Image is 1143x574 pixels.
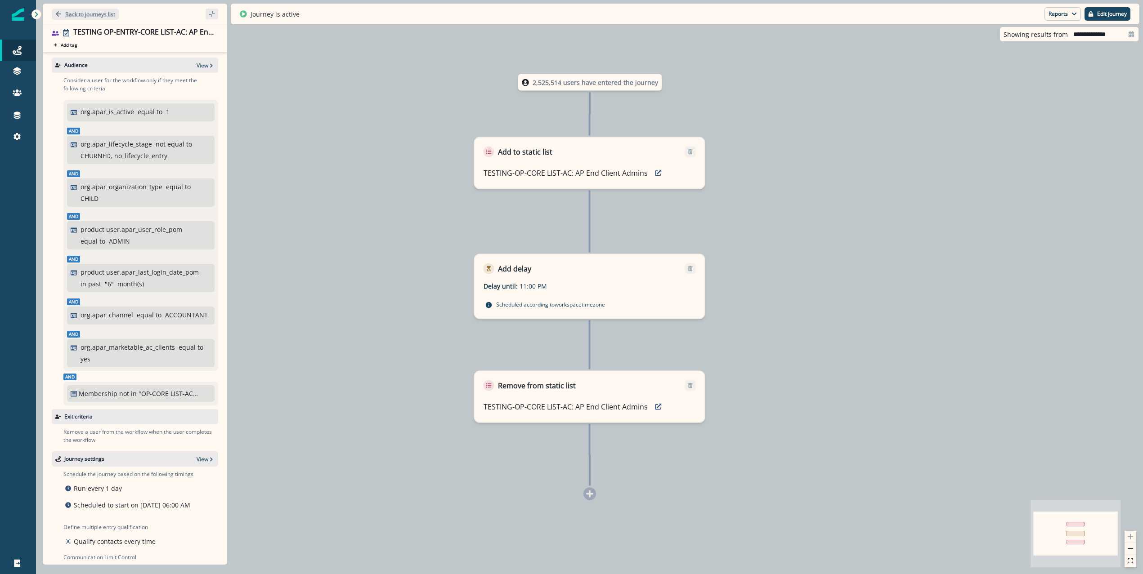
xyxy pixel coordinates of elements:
div: 2,525,514 users have entered the journey [503,74,676,91]
p: CHURNED, no_lifecycle_entry [81,151,167,160]
span: And [67,170,80,177]
p: org.apar_organization_type [81,182,162,191]
p: product user.apar_user_role_pom [81,225,182,234]
div: TESTING OP-ENTRY-CORE LIST-AC: AP End Client Admins [73,28,215,38]
button: Edit journey [1085,7,1130,21]
button: sidebar collapse toggle [206,9,218,19]
button: fit view [1125,555,1136,567]
p: Scheduled to start on [DATE] 06:00 AM [74,500,190,510]
span: And [67,213,80,220]
button: zoom out [1125,543,1136,555]
button: View [197,62,215,69]
p: Remove a user from the workflow when the user completes the workflow [63,428,218,444]
p: " 6 " [105,279,114,289]
p: Exit criteria [64,413,93,421]
p: in past [81,279,101,289]
p: product user.apar_last_login_date_pom [81,267,199,277]
p: Journey settings [64,455,104,463]
p: org.apar_lifecycle_stage [81,139,152,149]
p: equal to [81,236,105,246]
button: preview [651,400,666,414]
p: Schedule the journey based on the following timings [63,470,193,478]
p: Delay until: [484,281,520,291]
span: And [67,298,80,305]
span: And [67,331,80,338]
p: ADMIN [109,236,130,246]
div: Remove from static listRemoveTESTING-OP-CORE LIST-AC: AP End Client Adminspreview [474,371,705,423]
p: Consider a user for the workflow only if they meet the following criteria [63,76,218,93]
p: equal to [166,182,191,191]
span: And [63,374,76,380]
p: Define multiple entry qualification [63,523,157,531]
p: Edit journey [1097,11,1127,17]
p: Add delay [498,263,531,274]
p: org.apar_is_active [81,107,134,116]
p: View [197,62,208,69]
p: 2,525,514 users have entered the journey [533,78,658,87]
button: Add tag [52,41,79,49]
p: Add to static list [498,147,552,157]
p: not equal to [156,139,192,149]
p: Communication Limit Control [63,553,218,561]
p: TESTING-OP-CORE LIST-AC: AP End Client Admins [484,401,648,412]
p: View [197,455,208,463]
p: not in [119,389,137,398]
p: Membership [79,389,117,398]
p: Add tag [61,42,77,48]
button: preview [651,166,666,180]
p: Remove from static list [498,380,576,391]
span: And [67,256,80,263]
p: CHILD [81,194,99,203]
p: Scheduled according to workspace timezone [496,300,605,309]
p: ACCOUNTANT [165,310,208,320]
p: 1 [166,107,170,116]
button: Go back [52,9,119,20]
p: yes [81,354,90,364]
p: equal to [179,343,203,352]
p: 11:00 PM [520,281,632,291]
p: org.apar_marketable_ac_clients [81,343,175,352]
p: Back to journeys list [65,10,115,18]
div: Add delayRemoveDelay until:11:00 PMScheduled according toworkspacetimezone [474,254,705,319]
div: Add to static listRemoveTESTING-OP-CORE LIST-AC: AP End Client Adminspreview [474,137,705,189]
button: View [197,455,215,463]
p: month(s) [117,279,144,289]
p: Run every 1 day [74,484,122,493]
p: Showing results from [1004,30,1068,39]
p: equal to [137,310,161,320]
img: Inflection [12,8,24,21]
p: Qualify contacts every time [74,537,156,546]
p: equal to [138,107,162,116]
p: Audience [64,61,88,69]
p: org.apar_channel [81,310,133,320]
p: Journey is active [251,9,300,19]
p: "OP-CORE LIST-AC: AP Console Admins" [139,389,199,398]
span: And [67,128,80,134]
button: Reports [1044,7,1081,21]
p: TESTING-OP-CORE LIST-AC: AP End Client Admins [484,168,648,178]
